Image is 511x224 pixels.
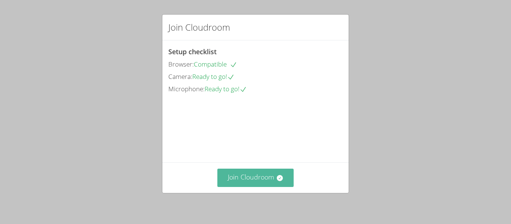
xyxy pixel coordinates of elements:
h2: Join Cloudroom [168,21,230,34]
span: Setup checklist [168,47,217,56]
span: Camera: [168,72,192,81]
span: Ready to go! [205,85,247,93]
button: Join Cloudroom [217,169,294,187]
span: Microphone: [168,85,205,93]
span: Browser: [168,60,194,68]
span: Compatible [194,60,237,68]
span: Ready to go! [192,72,235,81]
